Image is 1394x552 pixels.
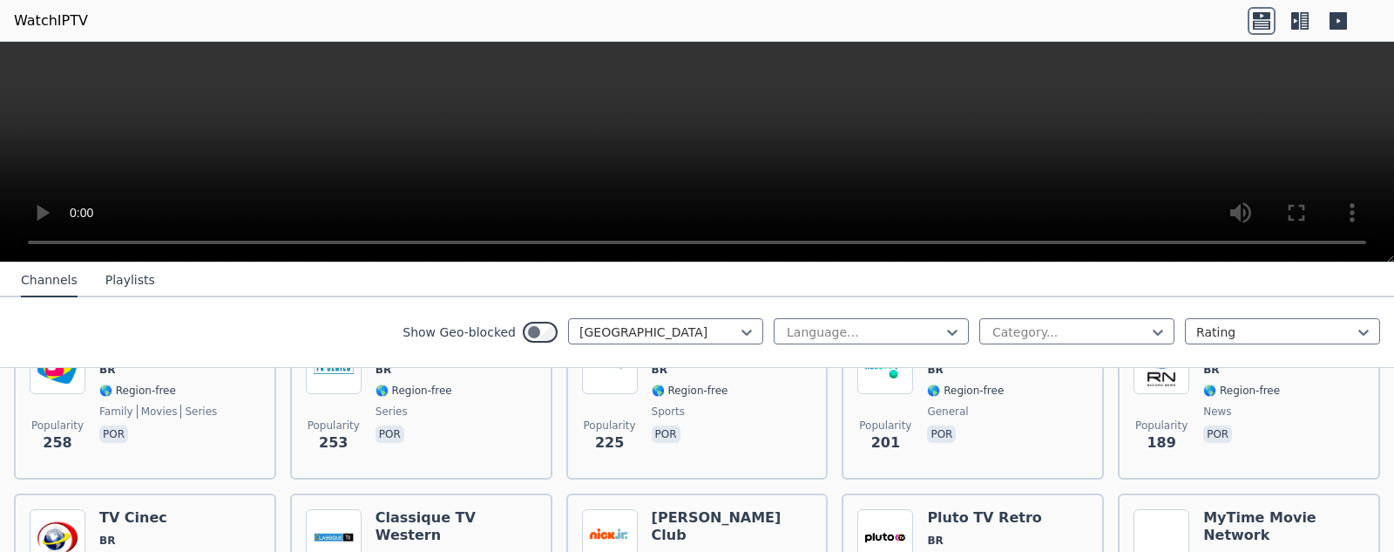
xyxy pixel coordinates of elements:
[137,405,178,419] span: movies
[652,509,813,544] h6: [PERSON_NAME] Club
[376,363,391,377] span: BR
[652,405,685,419] span: sports
[1203,405,1231,419] span: news
[859,419,911,433] span: Popularity
[99,426,128,443] p: por
[376,509,537,544] h6: Classique TV Western
[1203,384,1280,398] span: 🌎 Region-free
[376,384,452,398] span: 🌎 Region-free
[595,433,624,453] span: 225
[1147,433,1175,453] span: 189
[927,426,956,443] p: por
[927,384,1004,398] span: 🌎 Region-free
[308,419,360,433] span: Popularity
[21,264,78,297] button: Channels
[403,324,516,341] label: Show Geo-blocked
[927,534,943,548] span: BR
[1203,363,1219,377] span: BR
[99,363,115,377] span: BR
[99,509,176,527] h6: TV Cinec
[652,426,680,443] p: por
[99,534,115,548] span: BR
[927,363,943,377] span: BR
[927,405,968,419] span: general
[871,433,900,453] span: 201
[14,10,88,31] a: WatchIPTV
[584,419,636,433] span: Popularity
[319,433,348,453] span: 253
[927,509,1041,527] h6: Pluto TV Retro
[1203,509,1364,544] h6: MyTime Movie Network
[105,264,155,297] button: Playlists
[31,419,84,433] span: Popularity
[99,384,176,398] span: 🌎 Region-free
[376,405,408,419] span: series
[1203,426,1232,443] p: por
[1135,419,1188,433] span: Popularity
[652,363,667,377] span: BR
[376,426,404,443] p: por
[652,384,728,398] span: 🌎 Region-free
[180,405,217,419] span: series
[99,405,133,419] span: family
[43,433,71,453] span: 258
